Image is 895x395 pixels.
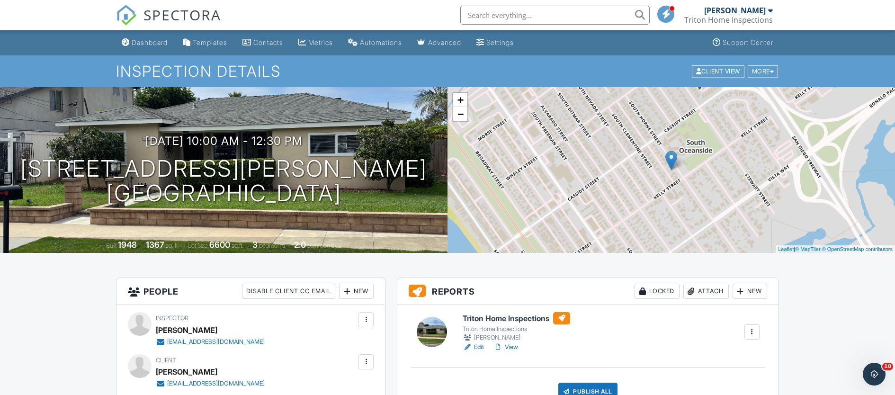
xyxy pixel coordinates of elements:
div: Settings [486,38,514,46]
a: Automations (Basic) [344,34,406,52]
div: | [776,245,895,253]
div: 1948 [118,240,137,250]
div: Advanced [428,38,461,46]
a: Client View [691,67,747,74]
h6: Triton Home Inspections [463,312,570,324]
div: 1367 [146,240,164,250]
span: sq. ft. [166,242,179,249]
span: bathrooms [307,242,334,249]
span: Built [106,242,116,249]
div: Client View [692,65,744,78]
input: Search everything... [460,6,650,25]
h1: Inspection Details [116,63,779,80]
a: Settings [473,34,518,52]
h3: [DATE] 10:00 am - 12:30 pm [145,135,303,147]
div: Dashboard [132,38,168,46]
a: [EMAIL_ADDRESS][DOMAIN_NAME] [156,379,265,388]
span: Inspector [156,314,188,322]
div: More [748,65,779,78]
div: 3 [252,240,258,250]
div: 6600 [209,240,230,250]
span: sq.ft. [232,242,243,249]
a: SPECTORA [116,13,221,33]
a: Support Center [709,34,777,52]
div: [PERSON_NAME] [704,6,766,15]
a: Leaflet [778,246,794,252]
a: Dashboard [118,34,171,52]
a: Templates [179,34,231,52]
div: Locked [635,284,680,299]
a: [EMAIL_ADDRESS][DOMAIN_NAME] [156,337,265,347]
span: SPECTORA [143,5,221,25]
div: Triton Home Inspections [684,15,773,25]
div: Disable Client CC Email [242,284,335,299]
span: 10 [882,363,893,370]
div: 2.0 [294,240,306,250]
a: Edit [463,342,484,352]
a: Zoom out [453,107,467,121]
h3: Reports [397,278,779,305]
div: [PERSON_NAME] [156,365,217,379]
h1: [STREET_ADDRESS][PERSON_NAME] [GEOGRAPHIC_DATA] [20,156,427,206]
img: The Best Home Inspection Software - Spectora [116,5,137,26]
iframe: Intercom live chat [863,363,886,386]
div: Attach [683,284,729,299]
div: Support Center [723,38,773,46]
span: bedrooms [259,242,285,249]
div: New [339,284,374,299]
a: © MapTiler [795,246,821,252]
a: Zoom in [453,93,467,107]
a: Triton Home Inspections Triton Home Inspections [PERSON_NAME] [463,312,570,342]
div: Templates [193,38,227,46]
span: Lot Size [188,242,208,249]
div: Automations [360,38,402,46]
a: Advanced [413,34,465,52]
a: © OpenStreetMap contributors [822,246,893,252]
a: View [493,342,518,352]
h3: People [116,278,385,305]
div: Metrics [308,38,333,46]
div: [EMAIL_ADDRESS][DOMAIN_NAME] [167,338,265,346]
div: [EMAIL_ADDRESS][DOMAIN_NAME] [167,380,265,387]
div: [PERSON_NAME] [463,333,570,342]
div: Contacts [253,38,283,46]
a: Contacts [239,34,287,52]
a: Metrics [295,34,337,52]
div: New [733,284,767,299]
div: [PERSON_NAME] [156,323,217,337]
div: Triton Home Inspections [463,325,570,333]
span: Client [156,357,176,364]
